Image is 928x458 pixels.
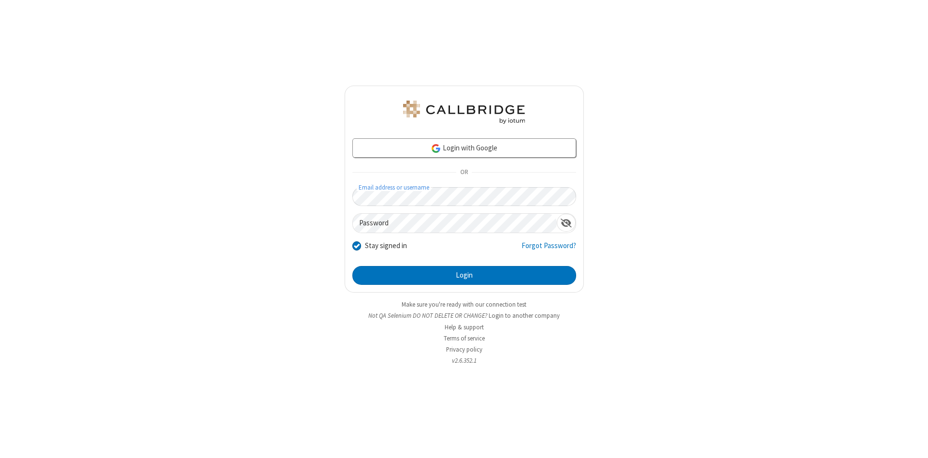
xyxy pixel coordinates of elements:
input: Email address or username [352,187,576,206]
a: Terms of service [444,334,485,342]
img: QA Selenium DO NOT DELETE OR CHANGE [401,101,527,124]
li: v2.6.352.1 [345,356,584,365]
input: Password [353,214,557,233]
div: Show password [557,214,576,232]
button: Login [352,266,576,285]
a: Privacy policy [446,345,482,354]
a: Make sure you're ready with our connection test [402,300,526,309]
li: Not QA Selenium DO NOT DELETE OR CHANGE? [345,311,584,320]
button: Login to another company [489,311,560,320]
a: Login with Google [352,138,576,158]
a: Forgot Password? [522,240,576,259]
label: Stay signed in [365,240,407,251]
span: OR [456,166,472,179]
img: google-icon.png [431,143,441,154]
a: Help & support [445,323,484,331]
iframe: Chat [904,433,921,451]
